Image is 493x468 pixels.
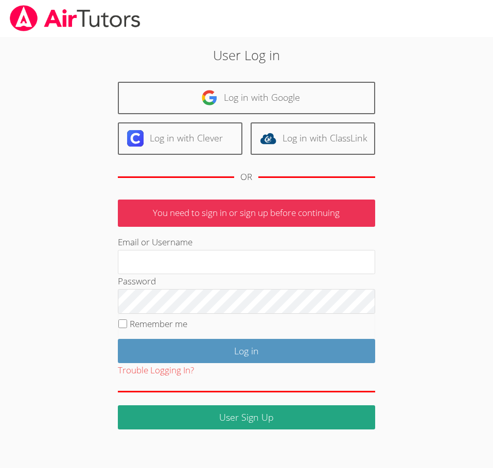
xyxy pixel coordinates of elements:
img: google-logo-50288ca7cdecda66e5e0955fdab243c47b7ad437acaf1139b6f446037453330a.svg [201,89,218,106]
p: You need to sign in or sign up before continuing [118,200,375,227]
a: Log in with Clever [118,122,242,155]
label: Email or Username [118,236,192,248]
button: Trouble Logging In? [118,363,194,378]
h2: User Log in [69,45,424,65]
a: Log in with Google [118,82,375,114]
input: Log in [118,339,375,363]
label: Password [118,275,156,287]
a: Log in with ClassLink [251,122,375,155]
img: clever-logo-6eab21bc6e7a338710f1a6ff85c0baf02591cd810cc4098c63d3a4b26e2feb20.svg [127,130,144,147]
label: Remember me [130,318,187,330]
img: airtutors_banner-c4298cdbf04f3fff15de1276eac7730deb9818008684d7c2e4769d2f7ddbe033.png [9,5,142,31]
a: User Sign Up [118,405,375,429]
div: OR [240,170,252,185]
img: classlink-logo-d6bb404cc1216ec64c9a2012d9dc4662098be43eaf13dc465df04b49fa7ab582.svg [260,130,276,147]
